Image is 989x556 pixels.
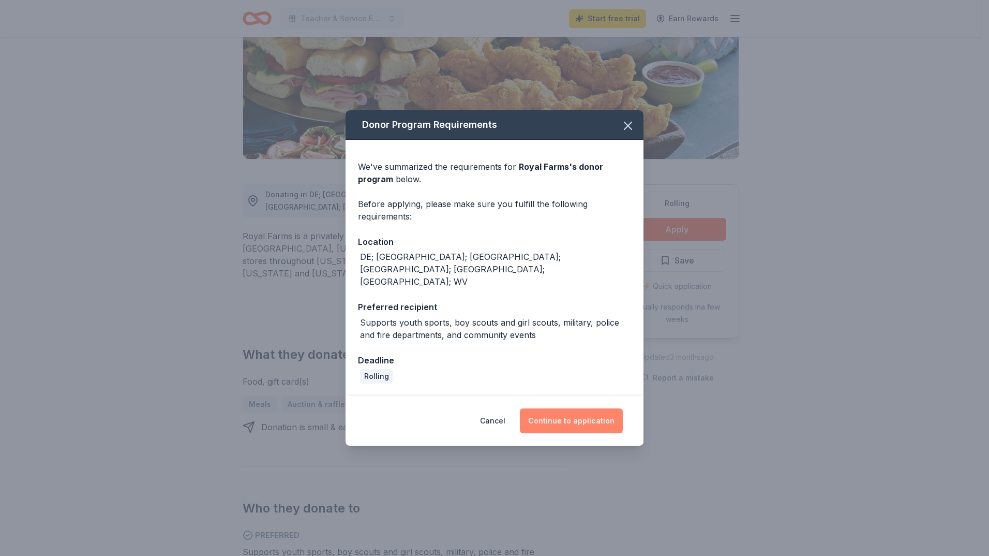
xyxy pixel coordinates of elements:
button: Cancel [480,408,505,433]
div: Rolling [360,369,393,384]
div: Before applying, please make sure you fulfill the following requirements: [358,198,631,223]
div: Preferred recipient [358,300,631,314]
button: Continue to application [520,408,623,433]
div: Supports youth sports, boy scouts and girl scouts, military, police and fire departments, and com... [360,316,631,341]
div: Location [358,235,631,248]
div: Donor Program Requirements [346,110,643,140]
div: Deadline [358,354,631,367]
div: DE; [GEOGRAPHIC_DATA]; [GEOGRAPHIC_DATA]; [GEOGRAPHIC_DATA]; [GEOGRAPHIC_DATA]; [GEOGRAPHIC_DATA]... [360,251,631,288]
div: We've summarized the requirements for below. [358,160,631,185]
